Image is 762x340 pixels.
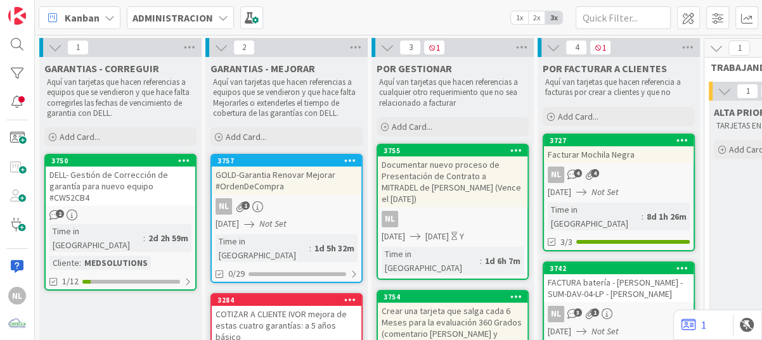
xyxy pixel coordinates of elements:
[212,167,361,194] div: GOLD-Garantia Renovar Mejorar #OrdenDeCompra
[728,41,750,56] span: 1
[378,211,527,227] div: NL
[67,40,89,55] span: 1
[242,201,250,210] span: 1
[377,62,452,75] span: POR GESTIONAR
[550,264,694,273] div: 3742
[378,291,527,303] div: 3754
[590,40,611,55] span: 1
[544,135,694,163] div: 3727Facturar Mochila Negra
[544,146,694,163] div: Facturar Mochila Negra
[544,274,694,302] div: FACTURA batería - [PERSON_NAME] - SUM-DAV-04-LP - [PERSON_NAME]
[226,131,266,142] span: Add Card...
[60,131,100,142] span: Add Card...
[460,230,464,243] div: Y
[399,40,421,55] span: 3
[377,144,529,280] a: 3755Documentar nuevo proceso de Presentación de Contrato a MITRADEL de [PERSON_NAME] (Vence el [D...
[528,11,545,24] span: 2x
[550,136,694,145] div: 3727
[8,315,26,333] img: avatar
[132,11,213,24] b: ADMINISTRACION
[379,77,526,108] p: Aquí van tarjetas que hacen referencias a cualquier otro requerimiento que no sea relacionado a f...
[213,77,360,118] p: Aquí van tarjetas que hacen referencias a equipos que se vendieron y que hace falta Mejorarles o ...
[545,11,562,24] span: 3x
[545,77,692,98] p: Aquí van tarjetas que hacen referencia a facturas por crear a clientes y que no
[65,10,100,25] span: Kanban
[8,7,26,25] img: Visit kanbanzone.com
[392,121,432,132] span: Add Card...
[216,217,239,230] span: [DATE]
[548,306,564,322] div: NL
[544,263,694,302] div: 3742FACTURA batería - [PERSON_NAME] - SUM-DAV-04-LP - [PERSON_NAME]
[544,167,694,183] div: NL
[565,40,587,55] span: 4
[46,155,195,206] div: 3750DELL- Gestión de Corrección de garantía para nuevo equipo #CW52CB4
[79,256,81,270] span: :
[591,169,599,177] span: 4
[378,156,527,207] div: Documentar nuevo proceso de Presentación de Contrato a MITRADEL de [PERSON_NAME] (Vence el [DATE])
[212,155,361,167] div: 3757
[311,241,358,255] div: 1d 5h 32m
[217,296,361,305] div: 3284
[46,155,195,167] div: 3750
[560,236,572,249] span: 3/3
[574,308,582,317] span: 3
[384,146,527,155] div: 3755
[217,156,361,165] div: 3757
[591,325,619,337] i: Not Set
[212,155,361,194] div: 3757GOLD-Garantia Renovar Mejorar #OrdenDeCompra
[548,325,571,338] span: [DATE]
[544,135,694,146] div: 3727
[543,62,667,75] span: POR FACTURAR A CLIENTES
[233,40,255,55] span: 2
[511,11,528,24] span: 1x
[591,308,599,317] span: 1
[143,231,145,245] span: :
[378,145,527,156] div: 3755
[145,231,191,245] div: 2d 2h 59m
[384,293,527,301] div: 3754
[212,198,361,215] div: NL
[49,256,79,270] div: Cliente
[543,134,695,251] a: 3727Facturar Mochila NegraNL[DATE]Not SetTime in [GEOGRAPHIC_DATA]:8d 1h 26m3/3
[216,198,232,215] div: NL
[309,241,311,255] span: :
[425,230,449,243] span: [DATE]
[642,210,643,224] span: :
[548,186,571,199] span: [DATE]
[480,254,482,268] span: :
[482,254,524,268] div: 1d 6h 7m
[576,6,671,29] input: Quick Filter...
[81,256,151,270] div: MEDSOLUTIONS
[548,203,642,230] div: Time in [GEOGRAPHIC_DATA]
[47,77,194,118] p: Aquí van tarjetas que hacen referencias a equipos que se vendieron y que hace falta corregirles l...
[44,154,197,291] a: 3750DELL- Gestión de Corrección de garantía para nuevo equipo #CW52CB4Time in [GEOGRAPHIC_DATA]:2...
[44,62,159,75] span: GARANTIAS - CORREGUIR
[8,287,26,305] div: NL
[378,145,527,207] div: 3755Documentar nuevo proceso de Presentación de Contrato a MITRADEL de [PERSON_NAME] (Vence el [D...
[212,294,361,306] div: 3284
[544,306,694,322] div: NL
[737,84,758,99] span: 1
[210,154,363,283] a: 3757GOLD-Garantia Renovar Mejorar #OrdenDeCompraNL[DATE]Not SetTime in [GEOGRAPHIC_DATA]:1d 5h 32...
[216,234,309,262] div: Time in [GEOGRAPHIC_DATA]
[643,210,690,224] div: 8d 1h 26m
[544,263,694,274] div: 3742
[210,62,315,75] span: GARANTIAS - MEJORAR
[49,224,143,252] div: Time in [GEOGRAPHIC_DATA]
[591,186,619,198] i: Not Set
[574,169,582,177] span: 4
[382,247,480,275] div: Time in [GEOGRAPHIC_DATA]
[558,111,598,122] span: Add Card...
[681,317,706,332] a: 1
[228,267,245,280] span: 0/29
[62,275,79,288] span: 1/12
[423,40,445,55] span: 1
[382,230,405,243] span: [DATE]
[56,210,64,218] span: 2
[46,167,195,206] div: DELL- Gestión de Corrección de garantía para nuevo equipo #CW52CB4
[382,211,398,227] div: NL
[259,218,287,229] i: Not Set
[51,156,195,165] div: 3750
[548,167,564,183] div: NL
